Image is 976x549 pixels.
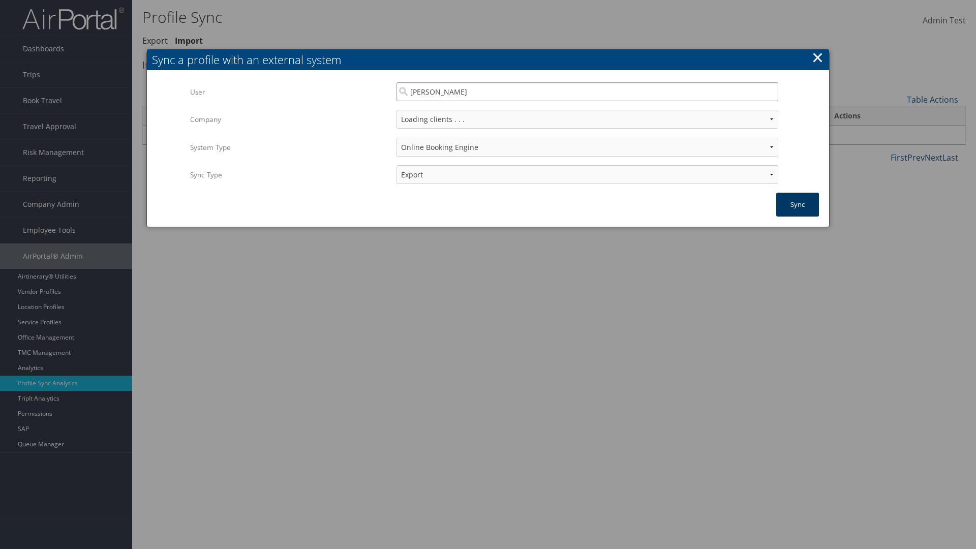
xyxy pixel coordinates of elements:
button: Sync [776,193,819,217]
button: × [812,47,823,68]
label: Company [190,110,389,129]
label: User [190,82,389,102]
label: Sync Type [190,165,389,185]
div: Sync a profile with an external system [152,52,829,68]
label: System Type [190,138,389,157]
